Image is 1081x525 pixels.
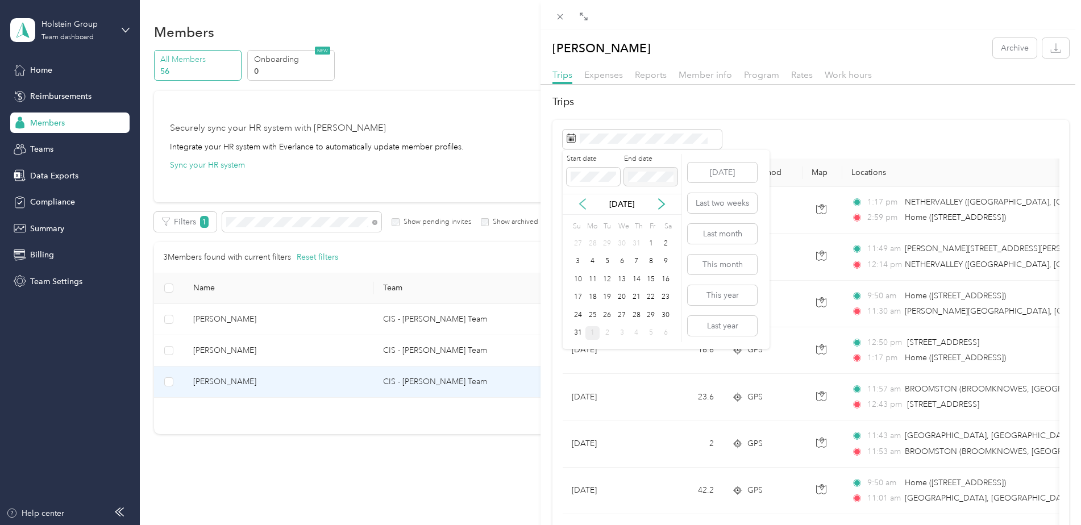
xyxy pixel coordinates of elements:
[644,290,659,305] div: 22
[688,163,757,182] button: [DATE]
[585,308,600,322] div: 25
[571,272,585,286] div: 10
[614,236,629,251] div: 30
[614,290,629,305] div: 20
[585,236,600,251] div: 28
[584,69,623,80] span: Expenses
[905,213,1006,222] span: Home ([STREET_ADDRESS])
[614,308,629,322] div: 27
[600,308,614,322] div: 26
[867,259,900,271] span: 12:14 pm
[552,69,572,80] span: Trips
[571,290,585,305] div: 17
[867,445,900,458] span: 11:53 am
[648,374,723,420] td: 23.6
[571,308,585,322] div: 24
[563,374,648,420] td: [DATE]
[867,336,902,349] span: 12:50 pm
[867,196,900,209] span: 1:17 pm
[585,290,600,305] div: 18
[907,399,979,409] span: [STREET_ADDRESS]
[600,236,614,251] div: 29
[648,327,723,374] td: 16.6
[563,420,648,467] td: [DATE]
[624,154,677,164] label: End date
[688,316,757,336] button: Last year
[571,219,581,235] div: Su
[747,344,763,356] span: GPS
[614,255,629,269] div: 6
[867,477,900,489] span: 9:50 am
[867,243,900,255] span: 11:49 am
[629,308,644,322] div: 28
[688,285,757,305] button: This year
[614,326,629,340] div: 3
[571,236,585,251] div: 27
[688,193,757,213] button: Last two weeks
[552,94,1069,110] h2: Trips
[867,492,900,505] span: 11:01 am
[688,224,757,244] button: Last month
[907,338,979,347] span: [STREET_ADDRESS]
[585,272,600,286] div: 11
[679,69,732,80] span: Member info
[747,438,763,450] span: GPS
[803,159,842,187] th: Map
[563,468,648,514] td: [DATE]
[867,211,900,224] span: 2:59 pm
[658,272,673,286] div: 16
[867,352,900,364] span: 1:17 pm
[644,326,659,340] div: 5
[867,430,900,442] span: 11:43 am
[747,391,763,403] span: GPS
[600,255,614,269] div: 5
[648,420,723,467] td: 2
[601,219,612,235] div: Tu
[629,255,644,269] div: 7
[585,219,598,235] div: Mo
[905,291,1006,301] span: Home ([STREET_ADDRESS])
[905,353,1006,363] span: Home ([STREET_ADDRESS])
[585,255,600,269] div: 4
[658,308,673,322] div: 30
[600,290,614,305] div: 19
[1017,461,1081,525] iframe: Everlance-gr Chat Button Frame
[571,255,585,269] div: 3
[867,398,902,411] span: 12:43 pm
[658,236,673,251] div: 2
[647,219,658,235] div: Fr
[629,272,644,286] div: 14
[571,326,585,340] div: 31
[614,272,629,286] div: 13
[747,484,763,497] span: GPS
[629,236,644,251] div: 31
[688,255,757,274] button: This month
[867,383,900,395] span: 11:57 am
[791,69,813,80] span: Rates
[635,69,667,80] span: Reports
[658,290,673,305] div: 23
[905,478,1006,488] span: Home ([STREET_ADDRESS])
[658,255,673,269] div: 9
[867,305,900,318] span: 11:30 am
[825,69,872,80] span: Work hours
[648,468,723,514] td: 42.2
[644,272,659,286] div: 15
[600,326,614,340] div: 2
[658,326,673,340] div: 6
[629,290,644,305] div: 21
[644,308,659,322] div: 29
[600,272,614,286] div: 12
[633,219,644,235] div: Th
[616,219,629,235] div: We
[567,154,620,164] label: Start date
[744,69,779,80] span: Program
[644,236,659,251] div: 1
[563,327,648,374] td: [DATE]
[867,290,900,302] span: 9:50 am
[598,198,646,210] p: [DATE]
[585,326,600,340] div: 1
[662,219,673,235] div: Sa
[552,38,651,58] p: [PERSON_NAME]
[629,326,644,340] div: 4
